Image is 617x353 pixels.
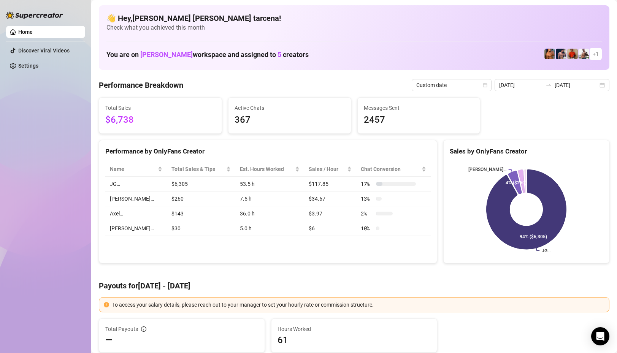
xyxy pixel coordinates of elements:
[361,224,373,233] span: 10 %
[544,49,555,59] img: JG
[106,13,602,24] h4: 👋 Hey, [PERSON_NAME] [PERSON_NAME] tarcena !
[304,221,356,236] td: $6
[361,195,373,203] span: 13 %
[356,162,431,177] th: Chat Conversion
[18,63,38,69] a: Settings
[105,104,216,112] span: Total Sales
[556,49,566,59] img: Axel
[361,180,373,188] span: 17 %
[105,146,431,157] div: Performance by OnlyFans Creator
[106,24,602,32] span: Check what you achieved this month
[591,327,609,345] div: Open Intercom Messenger
[235,206,304,221] td: 36.0 h
[167,177,235,192] td: $6,305
[110,165,156,173] span: Name
[167,192,235,206] td: $260
[364,113,474,127] span: 2457
[235,104,345,112] span: Active Chats
[140,51,193,59] span: [PERSON_NAME]
[499,81,542,89] input: Start date
[105,334,113,346] span: —
[304,177,356,192] td: $117.85
[361,209,373,218] span: 2 %
[167,206,235,221] td: $143
[240,165,293,173] div: Est. Hours Worked
[546,82,552,88] span: swap-right
[105,206,167,221] td: Axel…
[99,80,183,90] h4: Performance Breakdown
[112,301,604,309] div: To access your salary details, please reach out to your manager to set your hourly rate or commis...
[278,334,431,346] span: 61
[304,206,356,221] td: $3.97
[364,104,474,112] span: Messages Sent
[105,113,216,127] span: $6,738
[6,11,63,19] img: logo-BBDzfeDw.svg
[468,167,506,173] text: [PERSON_NAME]…
[104,302,109,307] span: exclamation-circle
[167,221,235,236] td: $30
[450,146,603,157] div: Sales by OnlyFans Creator
[235,221,304,236] td: 5.0 h
[361,165,420,173] span: Chat Conversion
[105,221,167,236] td: [PERSON_NAME]…
[235,113,345,127] span: 367
[579,49,589,59] img: JUSTIN
[167,162,235,177] th: Total Sales & Tips
[416,79,487,91] span: Custom date
[106,51,309,59] h1: You are on workspace and assigned to creators
[18,29,33,35] a: Home
[18,47,70,54] a: Discover Viral Videos
[99,280,609,291] h4: Payouts for [DATE] - [DATE]
[105,177,167,192] td: JG…
[105,192,167,206] td: [PERSON_NAME]…
[141,326,146,332] span: info-circle
[546,82,552,88] span: to
[171,165,225,173] span: Total Sales & Tips
[235,177,304,192] td: 53.5 h
[278,51,281,59] span: 5
[309,165,346,173] span: Sales / Hour
[304,192,356,206] td: $34.67
[483,83,487,87] span: calendar
[567,49,578,59] img: Justin
[105,162,167,177] th: Name
[105,325,138,333] span: Total Payouts
[235,192,304,206] td: 7.5 h
[542,248,550,253] text: JG…
[278,325,431,333] span: Hours Worked
[304,162,356,177] th: Sales / Hour
[555,81,598,89] input: End date
[593,50,599,58] span: + 1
